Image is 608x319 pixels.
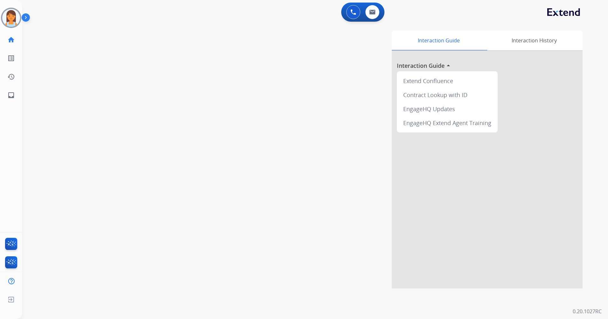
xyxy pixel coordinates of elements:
[486,31,583,50] div: Interaction History
[2,9,20,27] img: avatar
[7,36,15,44] mat-icon: home
[399,102,495,116] div: EngageHQ Updates
[392,31,486,50] div: Interaction Guide
[7,54,15,62] mat-icon: list_alt
[399,116,495,130] div: EngageHQ Extend Agent Training
[399,74,495,88] div: Extend Confluence
[573,308,602,315] p: 0.20.1027RC
[7,73,15,81] mat-icon: history
[7,91,15,99] mat-icon: inbox
[399,88,495,102] div: Contract Lookup with ID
